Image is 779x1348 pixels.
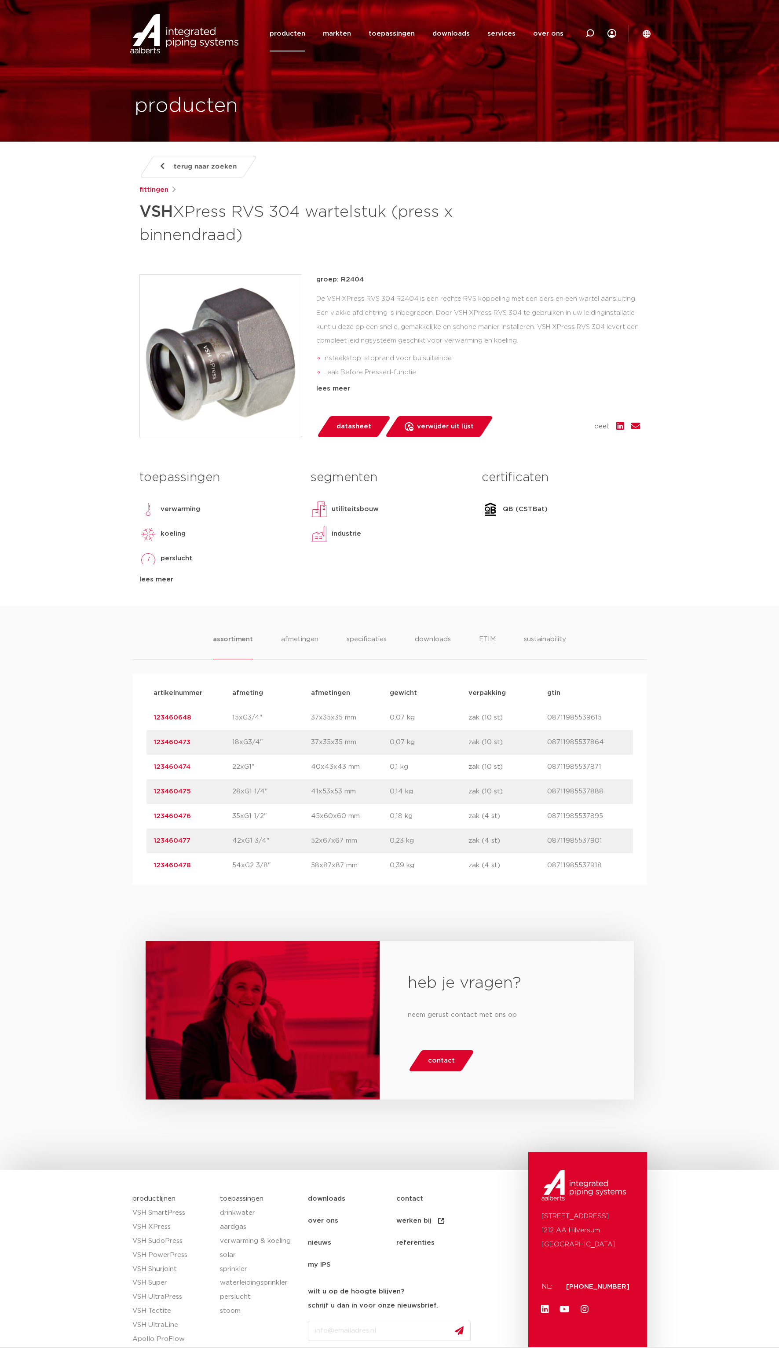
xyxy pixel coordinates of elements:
p: zak (10 st) [468,737,547,748]
a: Apollo ProFlow [132,1332,212,1346]
img: Product Image for VSH XPress RVS 304 wartelstuk (press x binnendraad) [140,275,302,437]
a: toepassingen [220,1195,263,1202]
p: 45x60x60 mm [311,811,390,822]
li: insteekstop: stoprand voor buisuiteinde [323,351,640,365]
li: downloads [415,634,451,659]
li: sustainability [524,634,566,659]
h1: XPress RVS 304 wartelstuk (press x binnendraad) [139,199,470,246]
a: 123460648 [154,714,191,721]
a: VSH UltraPress [132,1290,212,1304]
p: afmetingen [311,688,390,698]
p: zak (10 st) [468,786,547,797]
h2: heb je vragen? [408,973,605,994]
img: koeling [139,525,157,543]
span: deel: [594,421,609,432]
a: datasheet [316,416,391,437]
p: QB (CSTBat) [503,504,548,515]
a: werken bij [396,1210,485,1232]
a: waterleidingsprinkler [220,1276,299,1290]
div: my IPS [607,16,616,51]
p: 52x67x67 mm [311,836,390,846]
a: solar [220,1248,299,1262]
p: 08711985539615 [547,712,626,723]
p: 28xG1 1/4" [232,786,311,797]
h3: certificaten [482,469,640,486]
p: 0,23 kg [390,836,468,846]
a: VSH XPress [132,1220,212,1234]
strong: schrijf u dan in voor onze nieuwsbrief. [308,1302,438,1309]
li: afmetingen [281,634,318,659]
a: downloads [308,1188,396,1210]
h1: producten [135,92,238,120]
p: 08711985537864 [547,737,626,748]
strong: wilt u op de hoogte blijven? [308,1288,404,1295]
a: aardgas [220,1220,299,1234]
span: contact [428,1054,455,1068]
p: neem gerust contact met ons op [408,1008,605,1022]
a: 123460478 [154,862,191,869]
div: lees meer [316,384,640,394]
a: stoom [220,1304,299,1318]
a: contact [408,1050,475,1071]
img: QB (CSTBat) [482,500,499,518]
a: VSH PowerPress [132,1248,212,1262]
a: VSH SudoPress [132,1234,212,1248]
a: [PHONE_NUMBER] [566,1283,629,1290]
p: perslucht [161,553,192,564]
a: VSH Shurjoint [132,1262,212,1276]
p: 15xG3/4" [232,712,311,723]
p: 35xG1 1/2" [232,811,311,822]
p: zak (4 st) [468,811,547,822]
a: VSH SmartPress [132,1206,212,1220]
a: VSH Tectite [132,1304,212,1318]
p: 08711985537901 [547,836,626,846]
a: my IPS [308,1254,396,1276]
a: 123460474 [154,764,190,770]
a: drinkwater [220,1206,299,1220]
p: 08711985537918 [547,860,626,871]
a: productlijnen [132,1195,176,1202]
a: services [487,16,516,51]
p: 0,18 kg [390,811,468,822]
a: referenties [396,1232,485,1254]
a: sprinkler [220,1262,299,1276]
p: gtin [547,688,626,698]
div: De VSH XPress RVS 304 R2404 is een rechte RVS koppeling met een pers en een wartel aansluiting. E... [316,292,640,380]
nav: Menu [270,16,563,51]
li: duidelijke herkenning van materiaal en afmeting [323,380,640,394]
li: assortiment [213,634,253,659]
p: 0,14 kg [390,786,468,797]
a: markten [323,16,351,51]
p: 08711985537871 [547,762,626,772]
p: groep: R2404 [316,274,640,285]
strong: VSH [139,204,173,220]
nav: Menu [308,1188,524,1276]
img: verwarming [139,500,157,518]
div: lees meer [139,574,297,585]
p: 18xG3/4" [232,737,311,748]
p: zak (4 st) [468,836,547,846]
span: verwijder uit lijst [417,420,474,434]
p: 58x87x87 mm [311,860,390,871]
h3: segmenten [311,469,468,486]
p: zak (10 st) [468,712,547,723]
p: koeling [161,529,186,539]
li: Leak Before Pressed-functie [323,365,640,380]
a: VSH UltraLine [132,1318,212,1332]
p: 41x53x53 mm [311,786,390,797]
p: afmeting [232,688,311,698]
li: ETIM [479,634,496,659]
a: downloads [432,16,470,51]
img: industrie [311,525,328,543]
a: terug naar zoeken [139,156,257,178]
input: info@emailadres.nl [308,1321,471,1341]
h3: toepassingen [139,469,297,486]
p: 22xG1" [232,762,311,772]
p: zak (4 st) [468,860,547,871]
a: 123460477 [154,837,190,844]
img: send.svg [455,1326,464,1335]
a: 123460475 [154,788,191,795]
p: 37x35x35 mm [311,712,390,723]
p: 0,07 kg [390,712,468,723]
